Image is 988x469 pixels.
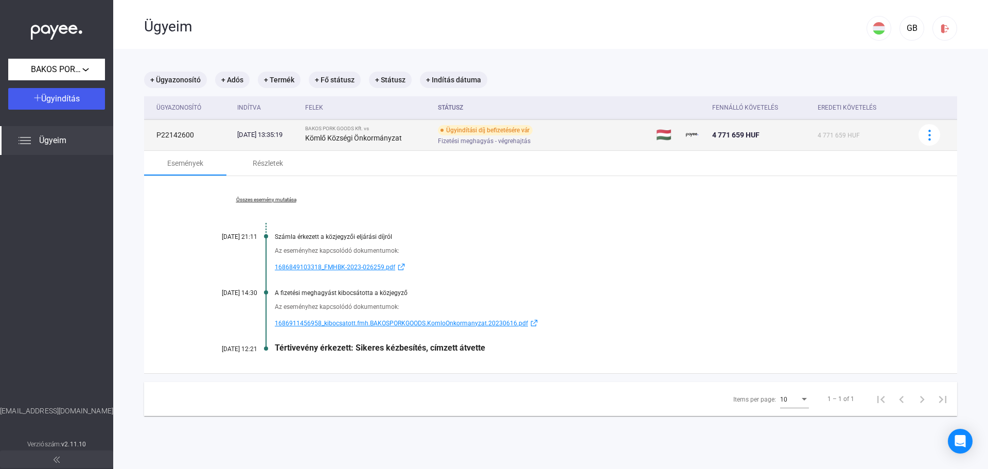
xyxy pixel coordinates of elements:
button: First page [871,389,891,409]
div: [DATE] 12:21 [196,345,257,353]
div: GB [903,22,921,34]
button: HU [867,16,891,41]
div: Felek [305,101,323,114]
span: Fizetési meghagyás - végrehajtás [438,135,531,147]
mat-chip: + Fő státusz [309,72,361,88]
mat-chip: + Státusz [369,72,412,88]
mat-chip: + Indítás dátuma [420,72,487,88]
div: Items per page: [733,393,776,406]
span: Ügyeim [39,134,66,147]
div: Eredeti követelés [818,101,906,114]
div: Ügyazonosító [156,101,201,114]
span: 4 771 659 HUF [712,131,760,139]
button: more-blue [919,124,940,146]
div: Indítva [237,101,261,114]
div: Open Intercom Messenger [948,429,973,454]
div: BAKOS PORK GOODS Kft. vs [305,126,430,132]
td: P22142600 [144,119,233,150]
strong: Kömlő Községi Önkormányzat [305,134,402,142]
button: Previous page [891,389,912,409]
a: 1686911456958_kibocsatott.fmh.BAKOSPORKGOODS.KomloOnkormanyzat.20230616.pdfexternal-link-blue [275,317,906,329]
mat-select: Items per page: [780,393,809,405]
span: BAKOS PORK GOODS Kft. [31,63,82,76]
div: [DATE] 21:11 [196,233,257,240]
button: Ügyindítás [8,88,105,110]
mat-chip: + Ügyazonosító [144,72,207,88]
a: 1686849103318_FMHBK-2023-026259.pdfexternal-link-blue [275,261,906,273]
div: Eredeti követelés [818,101,876,114]
div: Az eseményhez kapcsolódó dokumentumok: [275,246,906,256]
div: Indítva [237,101,297,114]
img: external-link-blue [395,263,408,271]
img: external-link-blue [528,319,540,327]
th: Státusz [434,96,652,119]
img: list.svg [19,134,31,147]
div: Fennálló követelés [712,101,809,114]
span: 4 771 659 HUF [818,132,860,139]
a: Összes esemény mutatása [196,197,337,203]
mat-chip: + Termék [258,72,301,88]
div: A fizetési meghagyást kibocsátotta a közjegyző [275,289,906,297]
button: Last page [932,389,953,409]
span: 1686849103318_FMHBK-2023-026259.pdf [275,261,395,273]
div: Események [167,157,203,169]
div: Ügyeim [144,18,867,36]
img: payee-logo [686,129,698,141]
img: arrow-double-left-grey.svg [54,457,60,463]
img: plus-white.svg [34,94,41,101]
div: Számla érkezett a közjegyzői eljárási díjról [275,233,906,240]
button: BAKOS PORK GOODS Kft. [8,59,105,80]
span: Ügyindítás [41,94,80,103]
mat-chip: + Adós [215,72,250,88]
div: 1 – 1 of 1 [827,393,854,405]
span: 10 [780,396,787,403]
div: Ügyazonosító [156,101,229,114]
div: Részletek [253,157,283,169]
button: GB [899,16,924,41]
td: 🇭🇺 [652,119,682,150]
img: logout-red [940,23,950,34]
div: Az eseményhez kapcsolódó dokumentumok: [275,302,906,312]
img: more-blue [924,130,935,141]
div: Fennálló követelés [712,101,778,114]
button: Next page [912,389,932,409]
button: logout-red [932,16,957,41]
img: HU [873,22,885,34]
div: [DATE] 14:30 [196,289,257,297]
strong: v2.11.10 [61,441,86,448]
span: 1686911456958_kibocsatott.fmh.BAKOSPORKGOODS.KomloOnkormanyzat.20230616.pdf [275,317,528,329]
div: Ügyindítási díj befizetésére vár [438,125,533,135]
img: white-payee-white-dot.svg [31,19,82,40]
div: [DATE] 13:35:19 [237,130,297,140]
div: Felek [305,101,430,114]
div: Tértivevény érkezett: Sikeres kézbesítés, címzett átvette [275,343,906,353]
